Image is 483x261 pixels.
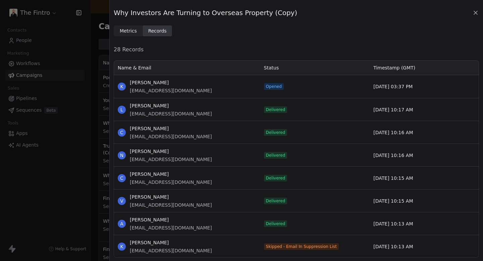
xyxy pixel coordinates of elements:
span: [EMAIL_ADDRESS][DOMAIN_NAME] [130,202,212,208]
span: [PERSON_NAME] [130,194,212,200]
span: N [118,151,126,159]
span: K [118,83,126,91]
span: [DATE] 10:15 AM [373,198,413,204]
span: [EMAIL_ADDRESS][DOMAIN_NAME] [130,179,212,186]
span: L [118,106,126,114]
span: [DATE] 10:15 AM [373,175,413,181]
span: K [118,243,126,251]
span: A [118,220,126,228]
div: grid [114,75,479,258]
span: C [118,174,126,182]
span: Skipped - Email In Suppression List [266,244,337,249]
span: Delivered [266,221,285,226]
span: Delivered [266,130,285,135]
span: Delivered [266,175,285,181]
span: [PERSON_NAME] [130,171,212,177]
span: [DATE] 10:16 AM [373,152,413,159]
span: [DATE] 10:13 AM [373,220,413,227]
span: [DATE] 10:13 AM [373,243,413,250]
span: [DATE] 10:16 AM [373,129,413,136]
span: [EMAIL_ADDRESS][DOMAIN_NAME] [130,224,212,231]
span: [PERSON_NAME] [130,216,212,223]
span: [PERSON_NAME] [130,239,212,246]
span: Name & Email [118,64,151,71]
span: [EMAIL_ADDRESS][DOMAIN_NAME] [130,110,212,117]
span: Status [264,64,279,71]
span: V [118,197,126,205]
span: [EMAIL_ADDRESS][DOMAIN_NAME] [130,156,212,163]
span: Delivered [266,107,285,112]
span: Metrics [120,28,137,35]
span: [DATE] 10:17 AM [373,106,413,113]
span: [DATE] 03:37 PM [373,83,413,90]
span: [PERSON_NAME] [130,102,212,109]
span: Delivered [266,153,285,158]
span: Delivered [266,198,285,204]
span: [PERSON_NAME] [130,148,212,155]
span: Timestamp (GMT) [373,64,415,71]
span: [PERSON_NAME] [130,125,212,132]
span: C [118,128,126,137]
span: [EMAIL_ADDRESS][DOMAIN_NAME] [130,133,212,140]
span: [EMAIL_ADDRESS][DOMAIN_NAME] [130,87,212,94]
span: [EMAIL_ADDRESS][DOMAIN_NAME] [130,247,212,254]
span: Why Investors Are Turning to Overseas Property (Copy) [114,8,297,17]
span: [PERSON_NAME] [130,79,212,86]
span: Opened [266,84,282,89]
span: 28 Records [114,46,479,54]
